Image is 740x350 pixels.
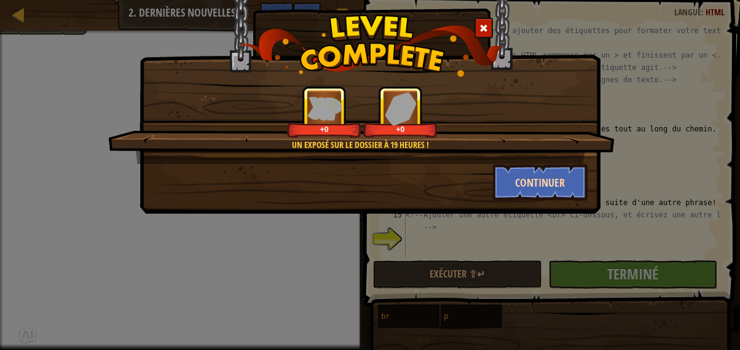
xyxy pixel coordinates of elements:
div: +0 [289,125,359,134]
img: reward_icon_xp.png [307,96,342,120]
div: Un exposé sur le dossier à 19 heures ! [167,139,554,151]
div: +0 [366,125,435,134]
img: level_complete.png [238,15,502,77]
button: Continuer [493,164,588,201]
img: reward_icon_gems.png [385,91,417,125]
